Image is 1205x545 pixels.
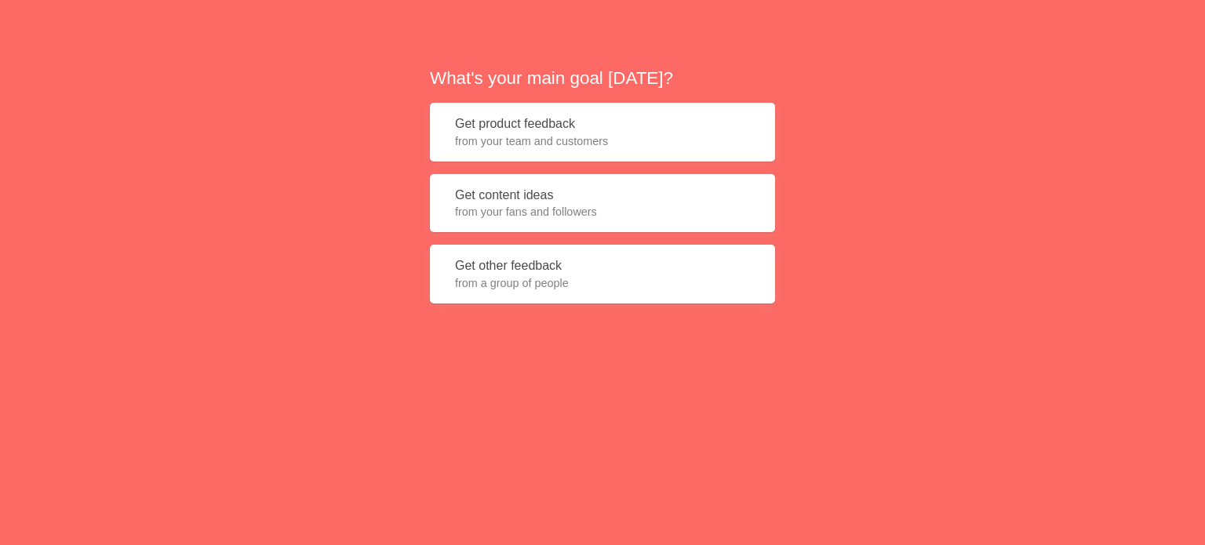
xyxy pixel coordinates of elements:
[430,174,775,233] button: Get content ideasfrom your fans and followers
[430,103,775,162] button: Get product feedbackfrom your team and customers
[430,66,775,90] h2: What's your main goal [DATE]?
[430,245,775,303] button: Get other feedbackfrom a group of people
[455,275,750,291] span: from a group of people
[455,133,750,149] span: from your team and customers
[455,204,750,220] span: from your fans and followers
